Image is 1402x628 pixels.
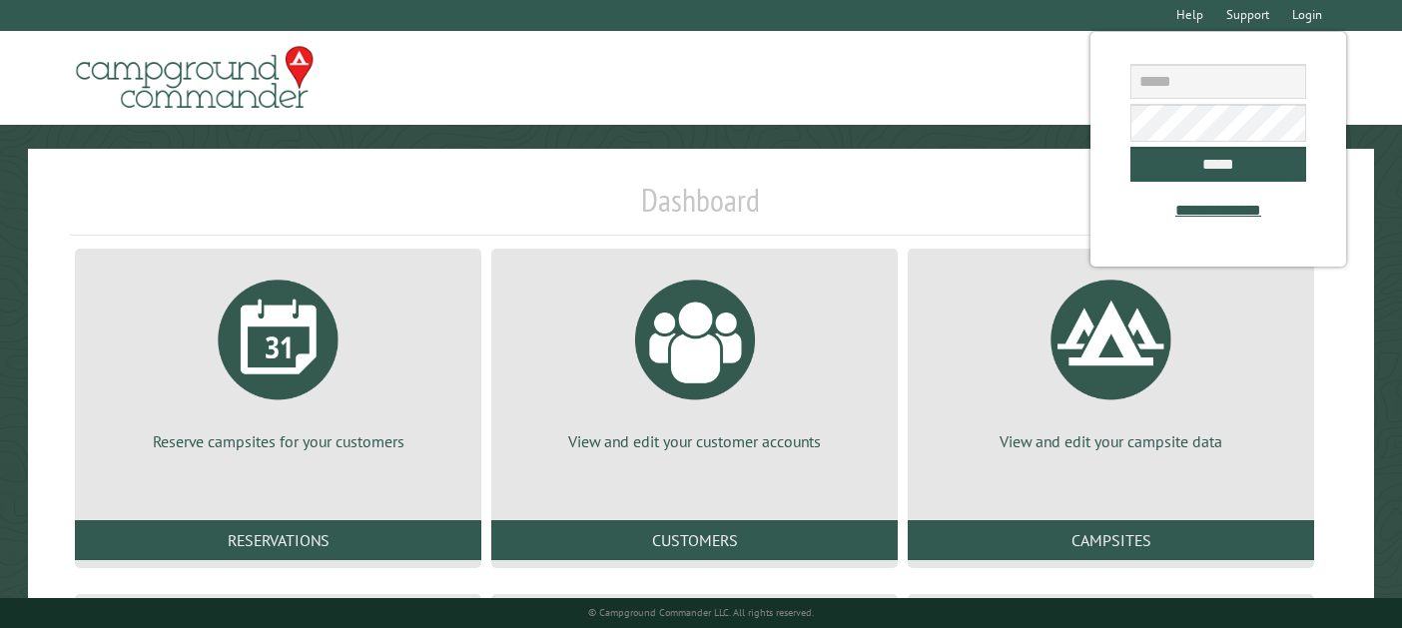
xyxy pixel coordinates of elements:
img: Campground Commander [70,39,320,117]
p: View and edit your campsite data [932,430,1290,452]
a: View and edit your campsite data [932,265,1290,452]
p: Reserve campsites for your customers [99,430,457,452]
h1: Dashboard [70,181,1332,236]
p: View and edit your customer accounts [515,430,874,452]
a: Campsites [908,520,1314,560]
a: Reservations [75,520,481,560]
a: View and edit your customer accounts [515,265,874,452]
small: © Campground Commander LLC. All rights reserved. [588,606,814,619]
a: Customers [491,520,898,560]
a: Reserve campsites for your customers [99,265,457,452]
